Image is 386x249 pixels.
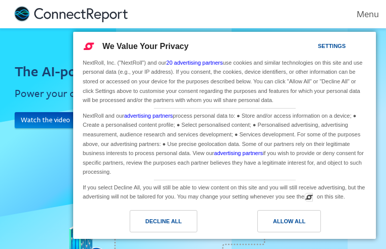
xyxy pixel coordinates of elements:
a: Settings [300,38,324,57]
a: Allow All [225,210,370,237]
div: Decline All [145,216,182,227]
h2: Power your documents with data at enterprise scale with ConnectReport [15,86,343,101]
div: NextRoll and our process personal data to: ● Store and/or access information on a device; ● Creat... [81,109,368,178]
div: If you select Decline All, you will still be able to view content on this site and you will still... [81,180,368,203]
a: 20 advertising partners [167,60,223,66]
a: Decline All [79,210,225,237]
button: Watch the video [15,112,76,128]
a: Watch the video [15,112,83,128]
a: advertising partners [124,113,173,119]
a: advertising partners [214,150,263,156]
div: NextRoll, Inc. ("NextRoll") and our use cookies and similar technologies on this site and use per... [81,57,368,106]
span: We Value Your Privacy [102,42,189,51]
div: Allow All [273,216,305,227]
div: Menu [343,8,379,20]
div: Settings [318,40,346,52]
h1: The AI-powered document automation engine [15,61,306,81]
